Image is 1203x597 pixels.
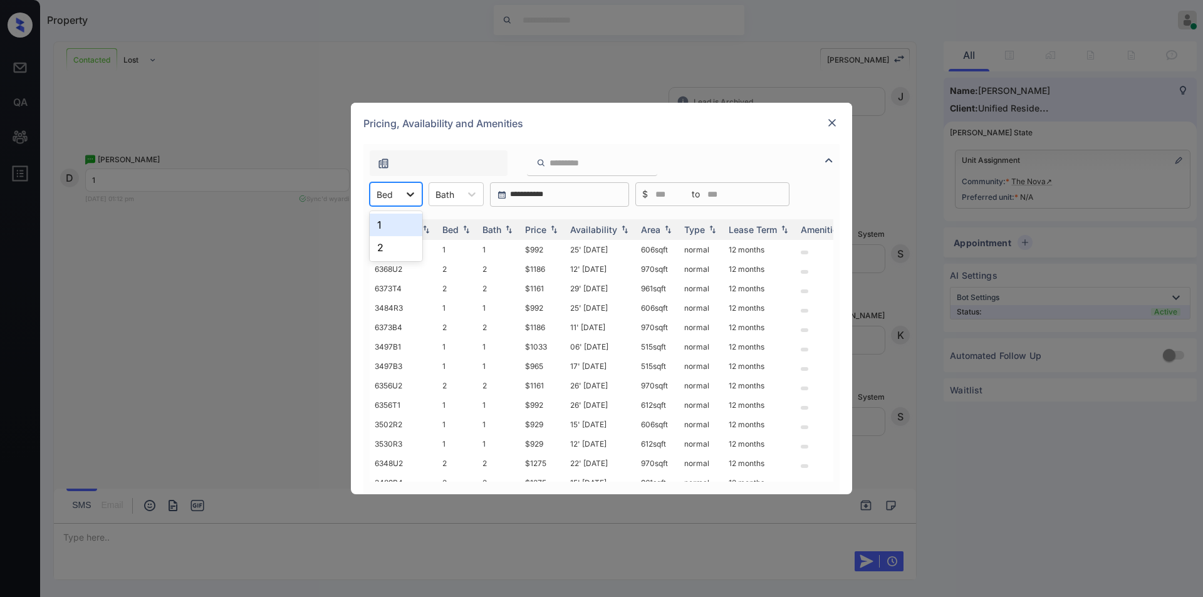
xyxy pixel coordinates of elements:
td: 1 [437,356,477,376]
td: 06' [DATE] [565,337,636,356]
td: 970 sqft [636,318,679,337]
div: Type [684,224,705,235]
td: 1 [437,240,477,259]
td: $1161 [520,376,565,395]
td: 2 [437,279,477,298]
td: $965 [520,356,565,376]
td: 970 sqft [636,454,679,473]
td: 2 [437,376,477,395]
td: 6348U2 [370,454,437,473]
td: 11' [DATE] [565,318,636,337]
td: 12 months [724,376,796,395]
td: 1 [437,415,477,434]
img: sorting [548,226,560,234]
img: sorting [618,226,631,234]
td: $1275 [520,473,565,492]
td: 12 months [724,395,796,415]
td: 6373B4 [370,318,437,337]
td: 970 sqft [636,376,679,395]
td: $992 [520,298,565,318]
img: icon-zuma [377,157,390,170]
td: 12 months [724,259,796,279]
img: close [826,117,838,129]
td: $1161 [520,279,565,298]
td: 12 months [724,279,796,298]
div: Area [641,224,660,235]
td: normal [679,454,724,473]
div: Lease Term [729,224,777,235]
td: normal [679,279,724,298]
td: $1186 [520,318,565,337]
div: Availability [570,224,617,235]
td: 12 months [724,356,796,376]
td: 2 [437,454,477,473]
td: 606 sqft [636,298,679,318]
img: sorting [706,226,719,234]
div: Amenities [801,224,843,235]
td: 2 [477,454,520,473]
td: 6356U2 [370,376,437,395]
td: 1 [437,298,477,318]
div: Bath [482,224,501,235]
td: normal [679,259,724,279]
td: 606 sqft [636,415,679,434]
td: 1 [437,337,477,356]
td: $929 [520,415,565,434]
td: 3530R3 [370,434,437,454]
td: 25' [DATE] [565,298,636,318]
td: 12 months [724,240,796,259]
td: 26' [DATE] [565,395,636,415]
td: 515 sqft [636,356,679,376]
td: 12 months [724,298,796,318]
td: 2 [437,473,477,492]
td: 12 months [724,473,796,492]
td: normal [679,434,724,454]
img: sorting [420,226,432,234]
td: 3502R2 [370,415,437,434]
td: 612 sqft [636,395,679,415]
td: 1 [477,434,520,454]
img: sorting [460,226,472,234]
td: 1 [477,415,520,434]
td: $929 [520,434,565,454]
td: 961 sqft [636,279,679,298]
td: 2 [477,376,520,395]
td: $1033 [520,337,565,356]
td: 2 [477,279,520,298]
td: 3497B3 [370,356,437,376]
td: 12 months [724,434,796,454]
img: sorting [778,226,791,234]
td: 2 [437,318,477,337]
td: 6373T4 [370,279,437,298]
td: 12 months [724,415,796,434]
td: 3497B1 [370,337,437,356]
td: 15' [DATE] [565,473,636,492]
td: normal [679,240,724,259]
td: 1 [437,434,477,454]
td: 1 [477,395,520,415]
td: 12 months [724,337,796,356]
div: Price [525,224,546,235]
div: Pricing, Availability and Amenities [351,103,852,144]
td: 29' [DATE] [565,279,636,298]
img: icon-zuma [821,153,836,168]
td: 970 sqft [636,259,679,279]
img: sorting [662,226,674,234]
img: icon-zuma [536,157,546,169]
td: 6356T1 [370,395,437,415]
td: 12 months [724,454,796,473]
span: $ [642,187,648,201]
td: 961 sqft [636,473,679,492]
td: 606 sqft [636,240,679,259]
td: 12' [DATE] [565,259,636,279]
td: normal [679,337,724,356]
td: 2 [437,259,477,279]
td: normal [679,376,724,395]
td: 1 [477,337,520,356]
td: 12' [DATE] [565,434,636,454]
td: 15' [DATE] [565,415,636,434]
td: 12 months [724,318,796,337]
td: 2 [477,259,520,279]
td: $1186 [520,259,565,279]
td: normal [679,415,724,434]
